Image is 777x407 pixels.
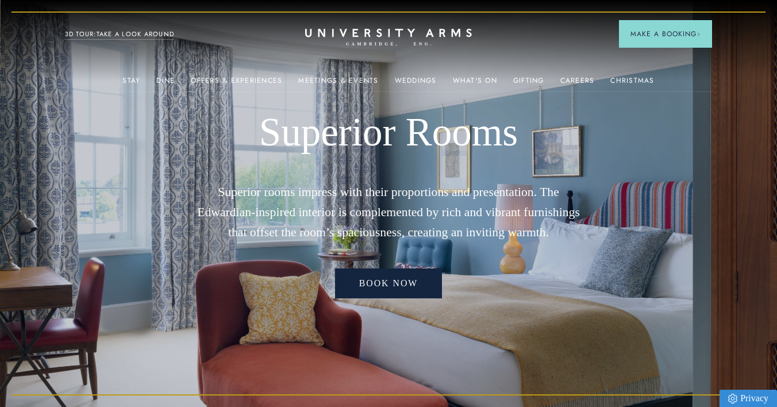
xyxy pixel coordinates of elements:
span: Make a Booking [630,29,701,39]
a: Privacy [720,390,777,407]
p: Superior rooms impress with their proportions and presentation. The Edwardian-inspired interior i... [194,182,583,242]
a: Gifting [513,76,544,91]
a: Stay [122,76,140,91]
a: Home [305,29,472,47]
a: Careers [560,76,595,91]
a: Offers & Experiences [191,76,282,91]
h1: Superior Rooms [194,109,583,156]
a: Weddings [395,76,437,91]
button: Make a BookingArrow icon [619,20,712,48]
a: Dine [156,76,175,91]
img: Privacy [728,394,737,404]
a: Christmas [610,76,654,91]
a: Book now [335,268,443,298]
img: Arrow icon [697,32,701,36]
a: 3D TOUR:TAKE A LOOK AROUND [65,29,175,40]
a: Meetings & Events [298,76,378,91]
a: What's On [453,76,497,91]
